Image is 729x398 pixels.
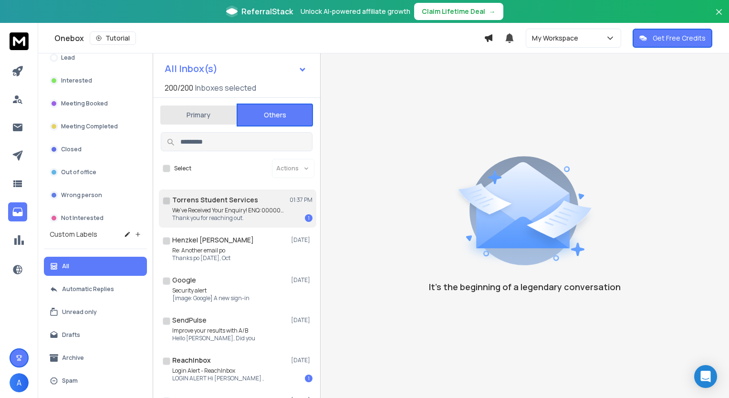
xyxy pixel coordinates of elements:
[62,377,78,385] p: Spam
[172,207,287,214] p: We’ve Received Your Enquiry! ENQ:0000037542631
[62,285,114,293] p: Automatic Replies
[172,375,264,382] p: LOGIN ALERT Hi [PERSON_NAME] ,
[44,186,147,205] button: Wrong person
[44,257,147,276] button: All
[241,6,293,17] span: ReferralStack
[44,371,147,390] button: Spam
[61,100,108,107] p: Meeting Booked
[172,254,230,262] p: Thanks po [DATE], Oct
[489,7,496,16] span: →
[44,163,147,182] button: Out of office
[237,104,313,126] button: Others
[172,214,287,222] p: Thank you for reaching out.
[291,236,312,244] p: [DATE]
[61,77,92,84] p: Interested
[174,165,191,172] label: Select
[61,168,96,176] p: Out of office
[195,82,256,94] h3: Inboxes selected
[44,48,147,67] button: Lead
[633,29,712,48] button: Get Free Credits
[90,31,136,45] button: Tutorial
[61,214,104,222] p: Not Interested
[172,367,264,375] p: Login Alert - ReachInbox
[172,195,258,205] h1: Torrens Student Services
[414,3,503,20] button: Claim Lifetime Deal→
[713,6,725,29] button: Close banner
[532,33,582,43] p: My Workspace
[165,64,218,73] h1: All Inbox(s)
[291,276,312,284] p: [DATE]
[172,294,250,302] p: [image: Google] A new sign-in
[157,59,314,78] button: All Inbox(s)
[61,146,82,153] p: Closed
[172,275,196,285] h1: Google
[44,140,147,159] button: Closed
[172,356,211,365] h1: ReachInbox
[165,82,193,94] span: 200 / 200
[172,335,255,342] p: Hello [PERSON_NAME], Did you
[301,7,410,16] p: Unlock AI-powered affiliate growth
[172,315,207,325] h1: SendPulse
[61,191,102,199] p: Wrong person
[160,105,237,126] button: Primary
[10,373,29,392] button: A
[44,71,147,90] button: Interested
[291,356,312,364] p: [DATE]
[172,247,230,254] p: Re: Another email po
[44,280,147,299] button: Automatic Replies
[61,54,75,62] p: Lead
[305,375,312,382] div: 1
[653,33,706,43] p: Get Free Credits
[44,325,147,345] button: Drafts
[44,94,147,113] button: Meeting Booked
[172,235,254,245] h1: Henzkel [PERSON_NAME]
[54,31,484,45] div: Onebox
[291,316,312,324] p: [DATE]
[694,365,717,388] div: Open Intercom Messenger
[44,209,147,228] button: Not Interested
[172,287,250,294] p: Security alert
[62,331,80,339] p: Drafts
[61,123,118,130] p: Meeting Completed
[62,354,84,362] p: Archive
[305,214,312,222] div: 1
[62,308,97,316] p: Unread only
[62,262,69,270] p: All
[429,280,621,293] p: It’s the beginning of a legendary conversation
[172,327,255,335] p: Improve your results with A/B
[44,348,147,367] button: Archive
[50,230,97,239] h3: Custom Labels
[44,303,147,322] button: Unread only
[44,117,147,136] button: Meeting Completed
[290,196,312,204] p: 01:37 PM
